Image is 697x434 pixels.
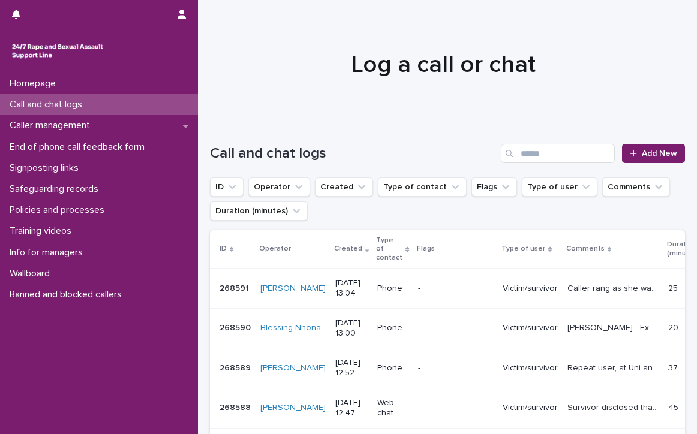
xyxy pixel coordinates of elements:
a: Blessing Nnona [260,323,321,333]
p: Wallboard [5,268,59,279]
a: Add New [622,144,685,163]
p: Signposting links [5,162,88,174]
button: ID [210,177,244,197]
p: - [418,403,493,413]
p: Victim/survivor [503,403,558,413]
p: Phone [377,363,408,373]
p: 37 [668,361,680,373]
button: Created [315,177,373,197]
p: Policies and processes [5,204,114,216]
p: Flags [417,242,435,255]
p: ID [220,242,227,255]
p: Repeat user, at Uni and struggling with panic attacks. I have worked through some relaxation brea... [567,361,661,373]
p: 45 [668,400,681,413]
p: Web chat [377,398,408,418]
p: Safeguarding records [5,183,108,195]
p: End of phone call feedback form [5,141,154,153]
p: Homepage [5,78,65,89]
h1: Call and chat logs [210,145,496,162]
p: [DATE] 13:04 [335,278,368,299]
p: Survivor disclosed that they were abused as a child by their half brother. - survivors feelings w... [567,400,661,413]
p: [DATE] 12:47 [335,398,368,418]
p: Angela - Experienced SV, explored feelings, provided emotional support, empowered, explored optio... [567,321,661,333]
p: 268588 [220,400,253,413]
p: Created [334,242,362,255]
p: Comments [566,242,605,255]
button: Duration (minutes) [210,201,308,221]
p: Caller rang as she was struggling today, waiting for her counselling session to start and will be... [567,281,661,294]
h1: Log a call or chat [210,50,676,79]
p: [DATE] 13:00 [335,318,368,339]
a: [PERSON_NAME] [260,284,326,294]
p: Caller management [5,120,100,131]
p: Phone [377,323,408,333]
p: 268591 [220,281,251,294]
p: 25 [668,281,680,294]
button: Type of contact [378,177,467,197]
p: 268590 [220,321,253,333]
p: Operator [259,242,291,255]
p: Type of contact [376,234,402,264]
p: Training videos [5,225,81,237]
p: Victim/survivor [503,284,558,294]
button: Comments [602,177,670,197]
p: 20 [668,321,681,333]
p: - [418,323,493,333]
p: 268589 [220,361,253,373]
a: [PERSON_NAME] [260,403,326,413]
p: Type of user [501,242,545,255]
p: Call and chat logs [5,99,92,110]
img: rhQMoQhaT3yELyF149Cw [10,39,106,63]
input: Search [501,144,615,163]
p: - [418,363,493,373]
p: Info for managers [5,247,92,258]
button: Type of user [522,177,597,197]
p: - [418,284,493,294]
button: Flags [471,177,517,197]
p: Banned and blocked callers [5,289,131,300]
p: Victim/survivor [503,363,558,373]
p: [DATE] 12:52 [335,358,368,378]
p: Phone [377,284,408,294]
p: Victim/survivor [503,323,558,333]
button: Operator [248,177,310,197]
span: Add New [642,149,677,158]
a: [PERSON_NAME] [260,363,326,373]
